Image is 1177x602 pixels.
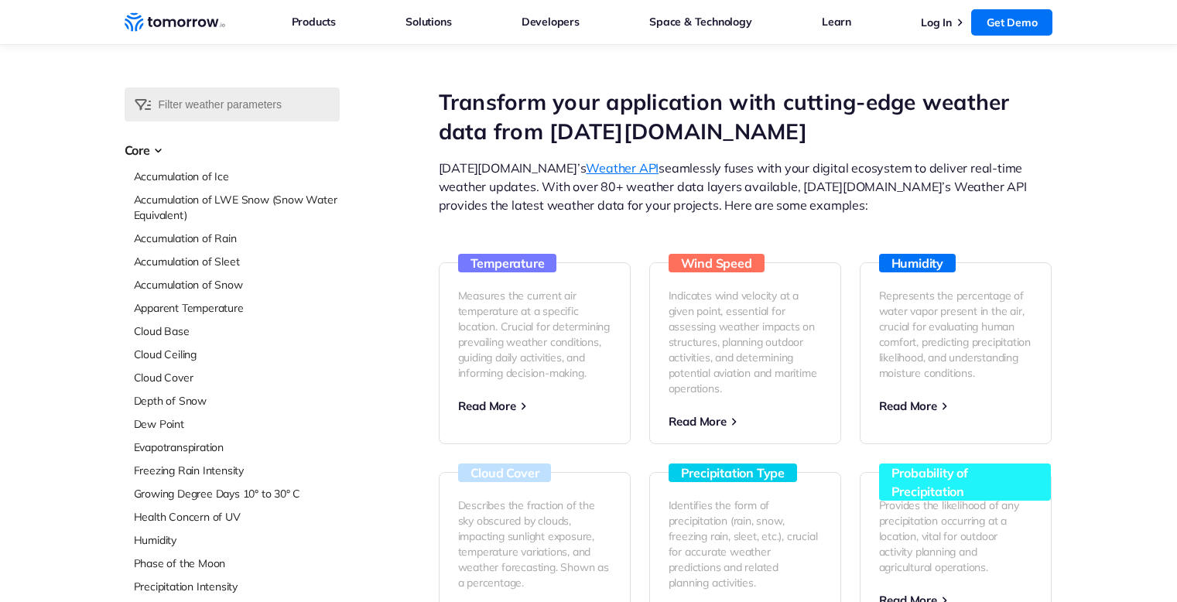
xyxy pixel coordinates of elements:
[458,254,557,272] h3: Temperature
[134,509,340,525] a: Health Concern of UV
[586,160,659,176] a: Weather API
[649,12,751,32] a: Space & Technology
[669,254,765,272] h3: Wind Speed
[439,87,1053,146] h1: Transform your application with cutting-edge weather data from [DATE][DOMAIN_NAME]
[134,579,340,594] a: Precipitation Intensity
[134,169,340,184] a: Accumulation of Ice
[292,12,336,32] a: Products
[522,12,580,32] a: Developers
[125,11,225,34] a: Home link
[822,12,851,32] a: Learn
[669,463,797,482] h3: Precipitation Type
[125,141,340,159] h3: Core
[134,370,340,385] a: Cloud Cover
[134,440,340,455] a: Evapotranspiration
[134,300,340,316] a: Apparent Temperature
[134,532,340,548] a: Humidity
[134,347,340,362] a: Cloud Ceiling
[458,288,611,381] p: Measures the current air temperature at a specific location. Crucial for determining prevailing w...
[971,9,1052,36] a: Get Demo
[134,556,340,571] a: Phase of the Moon
[879,254,956,272] h3: Humidity
[134,254,340,269] a: Accumulation of Sleet
[134,277,340,292] a: Accumulation of Snow
[134,416,340,432] a: Dew Point
[405,12,451,32] a: Solutions
[669,498,822,590] p: Identifies the form of precipitation (rain, snow, freezing rain, sleet, etc.), crucial for accura...
[669,288,822,396] p: Indicates wind velocity at a given point, essential for assessing weather impacts on structures, ...
[860,262,1052,444] a: Humidity Represents the percentage of water vapor present in the air, crucial for evaluating huma...
[134,231,340,246] a: Accumulation of Rain
[439,262,631,444] a: Temperature Measures the current air temperature at a specific location. Crucial for determining ...
[134,323,340,339] a: Cloud Base
[879,288,1032,381] p: Represents the percentage of water vapor present in the air, crucial for evaluating human comfort...
[134,393,340,409] a: Depth of Snow
[669,414,727,429] span: Read More
[879,398,937,413] span: Read More
[921,15,952,29] a: Log In
[458,463,552,482] h3: Cloud Cover
[879,463,1051,501] h3: Probability of Precipitation
[458,398,516,413] span: Read More
[649,262,841,444] a: Wind Speed Indicates wind velocity at a given point, essential for assessing weather impacts on s...
[439,159,1053,214] p: [DATE][DOMAIN_NAME]’s seamlessly fuses with your digital ecosystem to deliver real-time weather u...
[458,498,611,590] p: Describes the fraction of the sky obscured by clouds, impacting sunlight exposure, temperature va...
[125,87,340,121] input: Filter weather parameters
[134,486,340,501] a: Growing Degree Days 10° to 30° C
[134,192,340,223] a: Accumulation of LWE Snow (Snow Water Equivalent)
[134,463,340,478] a: Freezing Rain Intensity
[879,498,1032,575] p: Provides the likelihood of any precipitation occurring at a location, vital for outdoor activity ...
